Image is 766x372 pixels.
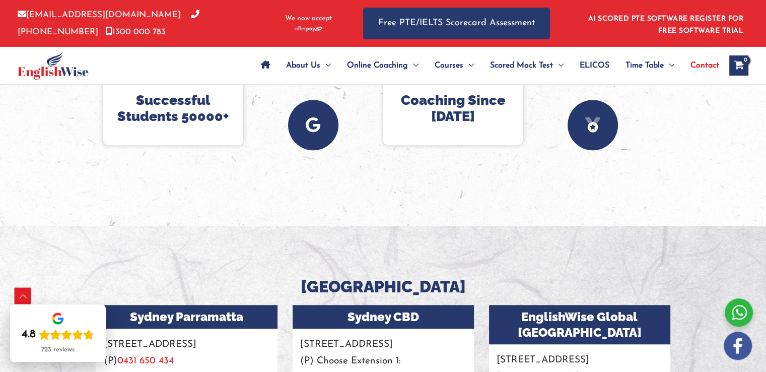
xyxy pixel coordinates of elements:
[286,48,320,83] span: About Us
[363,8,550,39] a: Free PTE/IELTS Scorecard Assessment
[293,305,474,329] h3: Sydney CBD
[295,26,322,32] img: Afterpay-Logo
[347,48,408,83] span: Online Coaching
[463,48,474,83] span: Menu Toggle
[106,28,166,36] a: 1300 000 783
[18,52,89,80] img: cropped-ew-logo
[117,356,174,366] a: 0431 650 434
[408,48,419,83] span: Menu Toggle
[18,11,199,36] a: [PHONE_NUMBER]
[582,7,748,40] aside: Header Widget 1
[22,328,36,342] div: 4.8
[617,48,682,83] a: Time TableMenu Toggle
[320,48,331,83] span: Menu Toggle
[588,15,744,35] a: AI SCORED PTE SOFTWARE REGISTER FOR FREE SOFTWARE TRIAL
[339,48,427,83] a: Online CoachingMenu Toggle
[41,346,75,354] div: 723 reviews
[113,92,233,125] h4: Successful Students 50000+
[690,48,719,83] span: Contact
[553,48,564,83] span: Menu Toggle
[435,48,463,83] span: Courses
[664,48,674,83] span: Menu Toggle
[96,305,277,329] h3: Sydney Parramatta
[490,48,553,83] span: Scored Mock Test
[393,92,513,125] h4: Coaching Since [DATE]
[580,48,609,83] span: ELICOS
[285,14,332,24] span: We now accept
[572,48,617,83] a: ELICOS
[625,48,664,83] span: Time Table
[724,332,752,360] img: white-facebook.png
[489,305,670,344] h3: EnglishWise Global [GEOGRAPHIC_DATA]
[482,48,572,83] a: Scored Mock TestMenu Toggle
[729,55,748,76] a: View Shopping Cart, empty
[89,276,678,297] h3: [GEOGRAPHIC_DATA]
[22,328,94,342] div: Rating: 4.8 out of 5
[18,11,181,19] a: [EMAIL_ADDRESS][DOMAIN_NAME]
[278,48,339,83] a: About UsMenu Toggle
[682,48,719,83] a: Contact
[253,48,719,83] nav: Site Navigation: Main Menu
[427,48,482,83] a: CoursesMenu Toggle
